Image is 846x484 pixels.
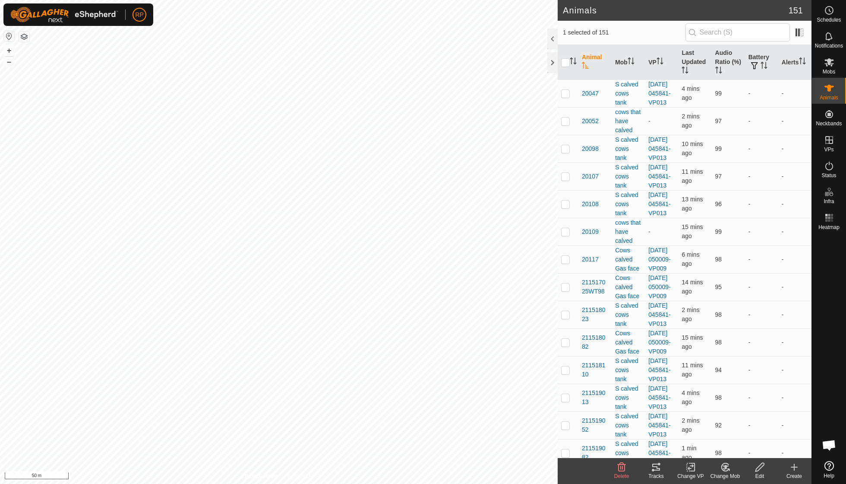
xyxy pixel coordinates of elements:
[582,278,608,296] span: 211517025WT98
[715,201,722,207] span: 96
[614,473,629,479] span: Delete
[570,59,577,66] p-sorticon: Activate to sort
[682,417,699,433] span: 4 Oct 2025 at 7:22 PM
[615,439,641,467] div: S calved cows tank
[648,357,670,382] a: [DATE] 045841-VP013
[582,172,599,181] span: 20107
[682,113,699,129] span: 4 Oct 2025 at 7:23 PM
[682,251,699,267] span: 4 Oct 2025 at 7:19 PM
[582,306,608,324] span: 211518023
[745,356,778,384] td: -
[821,173,836,178] span: Status
[648,413,670,438] a: [DATE] 045841-VP013
[778,135,811,162] td: -
[582,117,599,126] span: 20052
[657,59,663,66] p-sorticon: Activate to sort
[648,191,670,217] a: [DATE] 045841-VP013
[715,68,722,75] p-sorticon: Activate to sort
[816,121,842,126] span: Neckbands
[628,59,634,66] p-sorticon: Activate to sort
[615,412,641,439] div: S calved cows tank
[777,472,811,480] div: Create
[745,411,778,439] td: -
[682,389,699,405] span: 4 Oct 2025 at 7:20 PM
[615,108,641,135] div: cows that have calved
[715,90,722,97] span: 99
[563,5,789,16] h2: Animals
[745,384,778,411] td: -
[745,45,778,80] th: Battery
[708,472,742,480] div: Change Mob
[824,199,834,204] span: Infra
[578,45,612,80] th: Animal
[582,227,599,236] span: 20109
[778,328,811,356] td: -
[582,388,608,407] span: 211519013
[815,43,843,48] span: Notifications
[745,439,778,467] td: -
[678,45,711,80] th: Last Updated
[745,135,778,162] td: -
[615,80,641,107] div: S calved cows tank
[615,329,641,356] div: Cows calved Gas face
[745,107,778,135] td: -
[615,246,641,273] div: Cows calved Gas face
[648,136,670,161] a: [DATE] 045841-VP013
[563,28,685,37] span: 1 selected of 151
[682,196,703,212] span: 4 Oct 2025 at 7:12 PM
[817,17,841,22] span: Schedules
[715,118,722,124] span: 97
[648,302,670,327] a: [DATE] 045841-VP013
[715,339,722,346] span: 98
[745,301,778,328] td: -
[582,144,599,153] span: 20098
[582,333,608,351] span: 211518082
[715,173,722,180] span: 97
[582,416,608,434] span: 211519052
[745,162,778,190] td: -
[245,473,277,481] a: Privacy Policy
[816,432,842,458] div: Open chat
[682,306,699,322] span: 4 Oct 2025 at 7:23 PM
[648,440,670,465] a: [DATE] 045841-VP013
[682,140,703,156] span: 4 Oct 2025 at 7:15 PM
[582,444,608,462] span: 211519082
[820,95,838,100] span: Animals
[778,218,811,245] td: -
[682,223,703,239] span: 4 Oct 2025 at 7:10 PM
[648,385,670,410] a: [DATE] 045841-VP013
[4,45,14,56] button: +
[682,362,703,378] span: 4 Oct 2025 at 7:14 PM
[648,274,670,299] a: [DATE] 050009-VP009
[612,45,645,80] th: Mob
[582,63,589,70] p-sorticon: Activate to sort
[648,330,670,355] a: [DATE] 050009-VP009
[615,357,641,384] div: S calved cows tank
[745,190,778,218] td: -
[778,301,811,328] td: -
[778,356,811,384] td: -
[135,10,143,19] span: RP
[648,81,670,106] a: [DATE] 045841-VP013
[615,191,641,218] div: S calved cows tank
[824,473,834,478] span: Help
[715,394,722,401] span: 98
[789,4,803,17] span: 151
[19,32,29,42] button: Map Layers
[742,472,777,480] div: Edit
[4,57,14,67] button: –
[778,107,811,135] td: -
[715,422,722,429] span: 92
[712,45,745,80] th: Audio Ratio (%)
[715,256,722,263] span: 98
[4,31,14,41] button: Reset Map
[615,301,641,328] div: S calved cows tank
[673,472,708,480] div: Change VP
[778,45,811,80] th: Alerts
[823,69,835,74] span: Mobs
[745,245,778,273] td: -
[778,439,811,467] td: -
[715,449,722,456] span: 98
[745,273,778,301] td: -
[648,164,670,189] a: [DATE] 045841-VP013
